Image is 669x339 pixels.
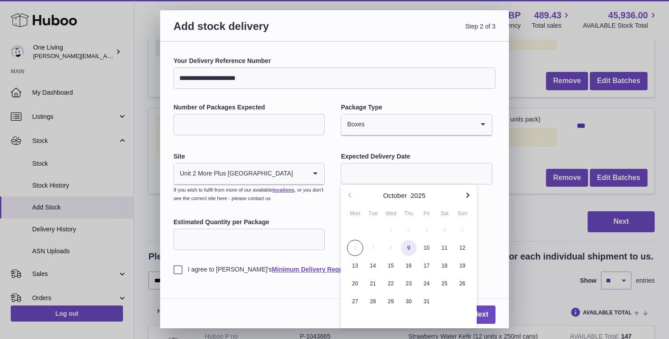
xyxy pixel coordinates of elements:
[418,221,436,239] button: 3
[436,221,453,239] button: 4
[174,218,325,226] label: Estimated Quantity per Package
[346,275,364,293] button: 20
[365,293,381,310] span: 28
[418,209,436,218] div: Fri
[347,276,363,292] span: 20
[364,275,382,293] button: 21
[174,152,325,161] label: Site
[401,240,417,256] span: 9
[341,152,492,161] label: Expected Delivery Date
[418,257,436,275] button: 17
[347,240,363,256] span: 6
[400,275,418,293] button: 23
[272,187,294,193] a: locations
[453,209,471,218] div: Sun
[382,221,400,239] button: 1
[341,103,492,112] label: Package Type
[293,163,306,184] input: Search for option
[401,293,417,310] span: 30
[365,114,474,135] input: Search for option
[346,209,364,218] div: Mon
[400,293,418,310] button: 30
[436,275,453,293] button: 25
[382,209,400,218] div: Wed
[341,114,491,136] div: Search for option
[453,221,471,239] button: 5
[419,222,435,238] span: 3
[383,192,407,199] button: October
[418,239,436,257] button: 10
[454,240,470,256] span: 12
[436,276,453,292] span: 25
[383,222,399,238] span: 1
[272,266,369,273] a: Minimum Delivery Requirements
[453,239,471,257] button: 12
[346,239,364,257] button: 6
[453,257,471,275] button: 19
[382,293,400,310] button: 29
[174,19,334,44] h3: Add stock delivery
[382,257,400,275] button: 15
[364,209,382,218] div: Tue
[454,258,470,274] span: 19
[365,276,381,292] span: 21
[466,306,495,324] a: Next
[436,258,453,274] span: 18
[453,275,471,293] button: 26
[419,258,435,274] span: 17
[341,114,365,135] span: Boxes
[174,103,325,112] label: Number of Packages Expected
[454,222,470,238] span: 5
[436,239,453,257] button: 11
[383,276,399,292] span: 22
[400,257,418,275] button: 16
[364,257,382,275] button: 14
[411,192,425,199] button: 2025
[365,240,381,256] span: 7
[418,275,436,293] button: 24
[454,276,470,292] span: 26
[365,258,381,274] span: 14
[364,239,382,257] button: 7
[419,276,435,292] span: 24
[346,257,364,275] button: 13
[382,239,400,257] button: 8
[174,163,324,185] div: Search for option
[347,293,363,310] span: 27
[383,240,399,256] span: 8
[174,265,495,274] label: I agree to [PERSON_NAME]'s
[346,293,364,310] button: 27
[400,209,418,218] div: Thu
[347,258,363,274] span: 13
[436,240,453,256] span: 11
[382,275,400,293] button: 22
[174,57,495,65] label: Your Delivery Reference Number
[401,222,417,238] span: 2
[383,258,399,274] span: 15
[436,257,453,275] button: 18
[401,258,417,274] span: 16
[419,240,435,256] span: 10
[334,19,495,44] span: Step 2 of 3
[383,293,399,310] span: 29
[400,239,418,257] button: 9
[364,293,382,310] button: 28
[174,163,293,184] span: Unit 2 More Plus [GEOGRAPHIC_DATA]
[174,187,323,201] small: If you wish to fulfil from more of our available , or you don’t see the correct site here - pleas...
[401,276,417,292] span: 23
[400,221,418,239] button: 2
[419,293,435,310] span: 31
[436,222,453,238] span: 4
[436,209,453,218] div: Sat
[418,293,436,310] button: 31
